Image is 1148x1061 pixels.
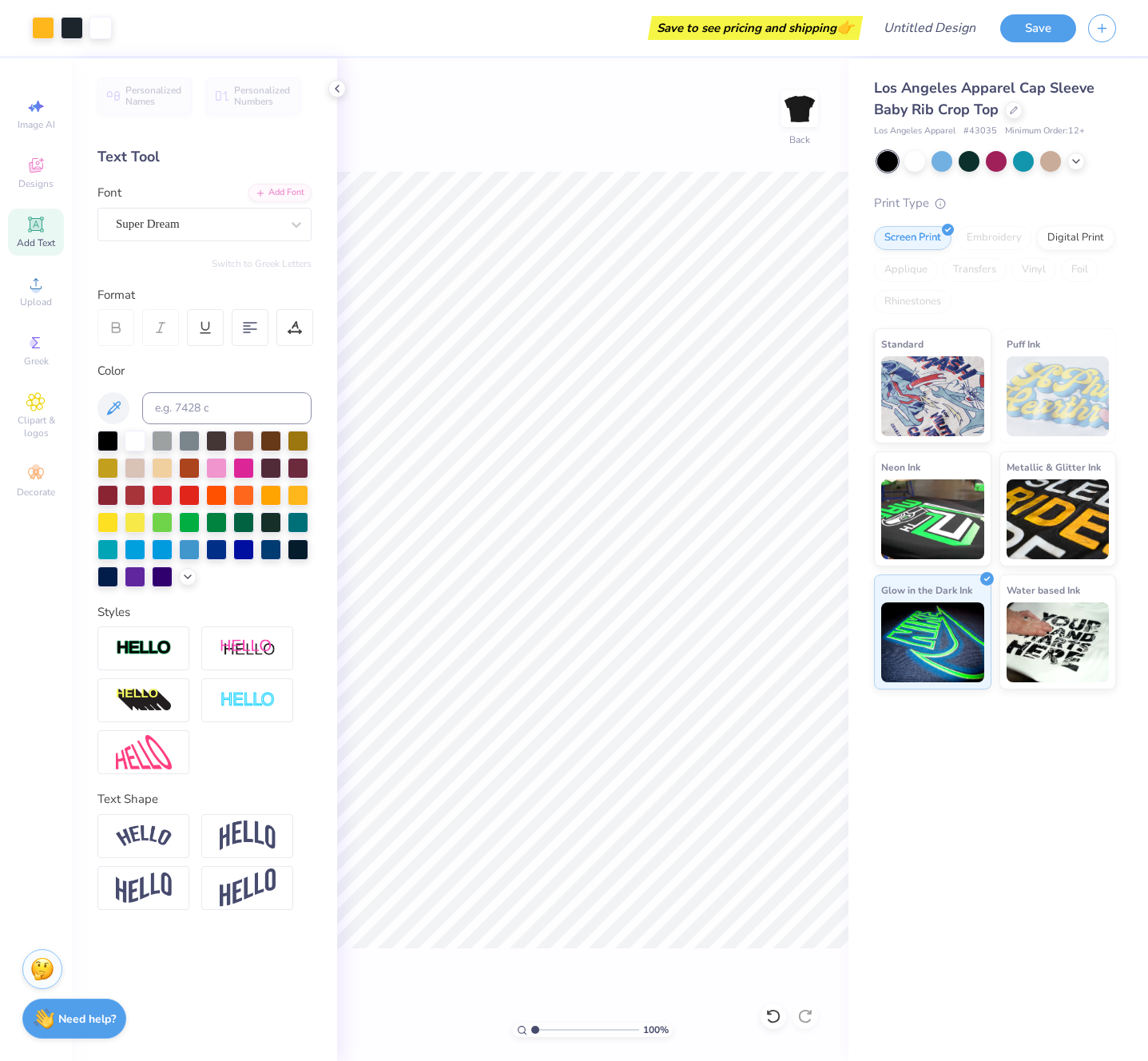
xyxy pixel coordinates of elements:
img: Free Distort [116,735,172,769]
span: Greek [24,355,49,368]
img: Negative Space [220,691,276,709]
div: Back [789,133,810,147]
img: Arch [220,821,276,851]
img: Flag [116,872,172,904]
div: Screen Print [874,226,951,250]
div: Applique [874,258,938,282]
input: e.g. 7428 c [142,392,312,424]
img: Metallic & Glitter Ink [1007,479,1110,559]
span: Puff Ink [1007,336,1040,352]
div: Foil [1061,258,1098,282]
input: Untitled Design [871,12,988,44]
img: Stroke [116,639,172,658]
div: Transfers [943,258,1007,282]
span: Personalized Numbers [234,85,291,107]
span: 100 % [643,1023,669,1037]
span: Add Text [17,236,55,249]
span: Personalized Names [125,85,182,107]
span: Los Angeles Apparel Cap Sleeve Baby Rib Crop Top [874,78,1094,119]
span: Standard [881,336,924,352]
div: Text Shape [97,790,312,809]
span: Designs [18,177,54,190]
strong: Need help? [58,1011,116,1027]
div: Add Font [248,184,312,202]
div: Styles [97,603,312,622]
span: Upload [20,296,52,308]
img: Rise [220,868,276,908]
span: # 43035 [963,125,997,138]
div: Vinyl [1011,258,1056,282]
span: Decorate [17,486,55,499]
img: Back [784,93,816,125]
span: Minimum Order: 12 + [1005,125,1085,138]
span: 👉 [836,18,854,37]
div: Rhinestones [874,290,951,314]
button: Switch to Greek Letters [212,257,312,270]
span: Glow in the Dark Ink [881,582,972,598]
img: Shadow [220,638,276,658]
div: Color [97,362,312,380]
div: Print Type [874,194,1116,213]
button: Save [1000,14,1076,42]
img: 3d Illusion [116,688,172,713]
div: Format [97,286,313,304]
img: Water based Ink [1007,602,1110,682]
div: Save to see pricing and shipping [652,16,859,40]
img: Glow in the Dark Ink [881,602,984,682]
span: Metallic & Glitter Ink [1007,459,1101,475]
div: Digital Print [1037,226,1114,250]
span: Neon Ink [881,459,920,475]
img: Puff Ink [1007,356,1110,436]
div: Text Tool [97,146,312,168]
span: Image AI [18,118,55,131]
div: Embroidery [956,226,1032,250]
span: Los Angeles Apparel [874,125,955,138]
label: Font [97,184,121,202]
img: Neon Ink [881,479,984,559]
img: Standard [881,356,984,436]
span: Clipart & logos [8,414,64,439]
span: Water based Ink [1007,582,1080,598]
img: Arc [116,825,172,847]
